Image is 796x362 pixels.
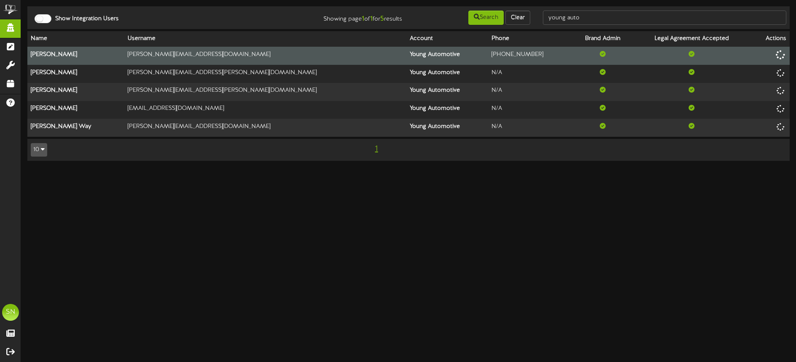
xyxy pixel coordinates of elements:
[488,31,572,47] th: Phone
[488,119,572,136] td: N/A
[633,31,750,47] th: Legal Agreement Accepted
[468,11,504,25] button: Search
[124,119,406,136] td: [PERSON_NAME][EMAIL_ADDRESS][DOMAIN_NAME]
[488,47,572,65] td: [PHONE_NUMBER]
[543,11,786,25] input: -- Search --
[280,10,409,24] div: Showing page of for results
[505,11,530,25] button: Clear
[27,119,124,136] th: [PERSON_NAME] Way
[124,31,406,47] th: Username
[27,47,124,65] th: [PERSON_NAME]
[750,31,790,47] th: Actions
[31,143,47,157] button: 10
[406,101,488,119] th: Young Automotive
[124,83,406,101] td: [PERSON_NAME][EMAIL_ADDRESS][PERSON_NAME][DOMAIN_NAME]
[124,65,406,83] td: [PERSON_NAME][EMAIL_ADDRESS][PERSON_NAME][DOMAIN_NAME]
[572,31,633,47] th: Brand Admin
[406,31,488,47] th: Account
[380,15,384,23] strong: 5
[27,65,124,83] th: [PERSON_NAME]
[27,101,124,119] th: [PERSON_NAME]
[370,15,373,23] strong: 1
[362,15,364,23] strong: 1
[27,31,124,47] th: Name
[488,101,572,119] td: N/A
[488,83,572,101] td: N/A
[406,47,488,65] th: Young Automotive
[406,83,488,101] th: Young Automotive
[488,65,572,83] td: N/A
[406,65,488,83] th: Young Automotive
[2,304,19,321] div: SN
[124,101,406,119] td: [EMAIL_ADDRESS][DOMAIN_NAME]
[373,144,380,154] span: 1
[27,83,124,101] th: [PERSON_NAME]
[406,119,488,136] th: Young Automotive
[49,15,119,23] label: Show Integration Users
[124,47,406,65] td: [PERSON_NAME][EMAIL_ADDRESS][DOMAIN_NAME]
